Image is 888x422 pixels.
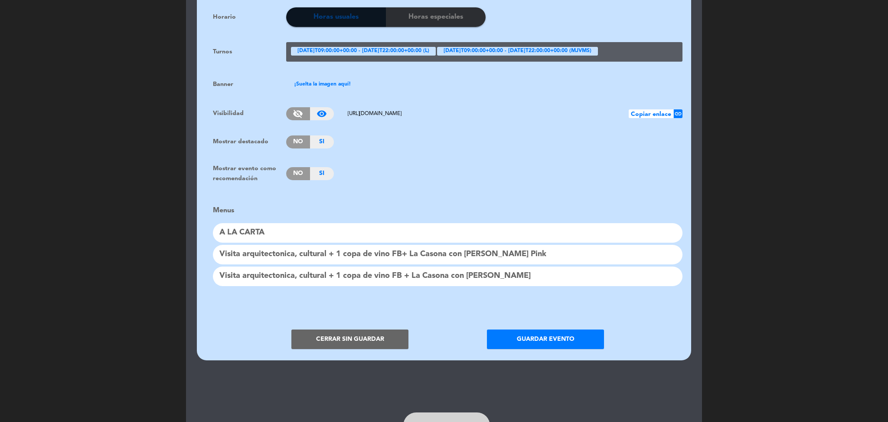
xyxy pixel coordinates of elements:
[213,14,236,20] span: Horario
[293,109,303,119] span: visibility_off
[674,110,682,118] span: link
[291,47,436,56] div: [DATE]T09:00:00+00:00 - [DATE]T22:00:00+00:00 (L)
[310,135,334,148] span: Si
[487,330,604,349] button: Guardar evento
[213,267,682,286] div: Visita arquitectonica, cultural + 1 copa de vino FB + La Casona con [PERSON_NAME]
[313,11,359,23] span: Horas usuales
[213,245,682,264] div: Visita arquitectonica, cultural + 1 copa de vino FB+ La Casona con [PERSON_NAME] Pink
[294,80,351,89] ngx-dropzone-label: ¡Suelta la imagen aquí!
[213,49,232,55] span: Turnos
[213,81,233,87] span: Banner
[213,165,276,181] span: Mostrar evento como recomendación
[213,138,268,145] span: Mostrar destacado
[286,167,310,180] span: No
[629,109,673,118] span: Copiar enlace
[286,135,310,148] span: No
[213,110,244,116] span: Visibilidad
[437,47,598,56] div: [DATE]T09:00:00+00:00 - [DATE]T22:00:00+00:00 (MJVMS)
[317,109,327,119] span: visibility_on
[310,167,334,180] span: Si
[291,330,408,349] button: Cerrar sin guardar
[408,11,463,23] span: Horas especiales
[213,223,682,243] div: A LA CARTA
[213,205,682,216] div: Menus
